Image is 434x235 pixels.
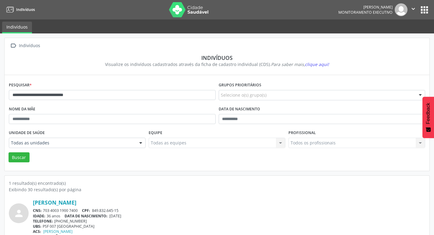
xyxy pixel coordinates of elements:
div: [PERSON_NAME] [338,5,393,10]
label: Unidade de saúde [9,128,45,138]
span: clique aqui! [305,61,329,67]
span: Selecione o(s) grupo(s) [221,92,266,98]
label: Nome da mãe [9,105,35,114]
a:  Indivíduos [9,41,41,50]
div: Indivíduos [13,54,421,61]
div: Indivíduos [18,41,41,50]
i: person [13,208,24,219]
span: Monitoramento Executivo [338,10,393,15]
div: 1 resultado(s) encontrado(s) [9,180,425,186]
button: Buscar [9,152,30,163]
i:  [410,5,417,12]
label: Profissional [288,128,316,138]
span: DATA DE NASCIMENTO: [65,213,108,219]
button: Feedback - Mostrar pesquisa [422,97,434,138]
img: img [395,3,408,16]
i: Para saber mais, [271,61,329,67]
label: Data de nascimento [219,105,260,114]
div: Visualize os indivíduos cadastrados através da ficha de cadastro individual (CDS). [13,61,421,67]
label: Pesquisar [9,81,32,90]
div: Exibindo 30 resultado(s) por página [9,186,425,193]
div: PSF 007 [GEOGRAPHIC_DATA] [33,224,425,229]
span: Feedback [425,103,431,124]
label: Equipe [149,128,162,138]
a: [PERSON_NAME] [43,229,72,234]
span: Indivíduos [16,7,35,12]
span: CPF: [82,208,90,213]
a: Indivíduos [4,5,35,15]
button:  [408,3,419,16]
span: 849.832.645-15 [92,208,118,213]
span: CNS: [33,208,42,213]
label: Grupos prioritários [219,81,261,90]
button: apps [419,5,430,15]
div: [PHONE_NUMBER] [33,219,425,224]
a: [PERSON_NAME] [33,199,76,206]
span: TELEFONE: [33,219,53,224]
span: UBS: [33,224,41,229]
a: Indivíduos [2,22,32,33]
span: ACS: [33,229,41,234]
span: Todas as unidades [11,140,133,146]
div: 703 4003 1900 7400 [33,208,425,213]
div: 36 anos [33,213,425,219]
span: [DATE] [109,213,121,219]
span: IDADE: [33,213,45,219]
i:  [9,41,18,50]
